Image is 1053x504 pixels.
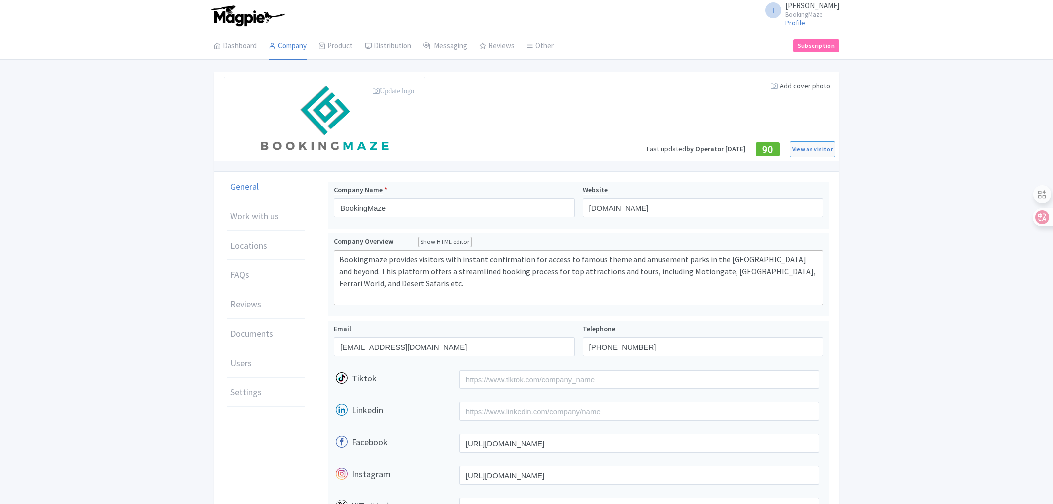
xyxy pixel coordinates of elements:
span: Settings [230,385,262,399]
label: Tiktok [352,372,377,385]
a: Messaging [423,32,467,60]
a: General [220,172,312,202]
span: Email [334,324,351,334]
span: Work with us [230,209,279,223]
input: https://www.instagram.com/company_name [459,466,819,485]
a: Settings [220,378,312,407]
span: Users [230,356,252,370]
a: Profile [785,18,805,27]
span: FAQs [230,268,249,281]
label: Linkedin [352,403,383,417]
div: Add cover photo [767,77,834,95]
a: Work with us [220,201,312,231]
a: Product [318,32,353,60]
span: General [230,180,259,193]
a: Users [220,348,312,378]
input: https://www.facebook.com/company_name [459,434,819,453]
span: I [765,2,781,18]
span: Reviews [230,297,261,311]
img: cqnoswatdaafjll3sk40.svg [244,85,405,153]
span: Documents [230,327,273,340]
a: Reviews [479,32,515,60]
a: Dashboard [214,32,257,60]
span: by Operator [DATE] [686,144,746,153]
img: tiktok-round-01-ca200c7ba8d03f2cade56905edf8567d.svg [334,370,350,386]
a: Documents [220,319,312,349]
a: Subscription [793,39,839,52]
input: https://www.tiktok.com/company_name [459,370,819,389]
a: Other [526,32,554,60]
span: Telephone [583,324,615,334]
a: Company [269,32,307,60]
span: Locations [230,239,267,252]
a: View as visitor [790,141,835,157]
small: BookingMaze [785,11,839,18]
div: Last updated [647,144,746,154]
label: Facebook [352,435,388,449]
span: [PERSON_NAME] [785,1,839,10]
img: linkedin-round-01-4bc9326eb20f8e88ec4be7e8773b84b7.svg [334,402,350,418]
span: 90 [762,144,773,155]
a: I [PERSON_NAME] BookingMaze [759,2,839,18]
span: Company Overview [334,237,393,246]
img: instagram-round-01-d873700d03cfe9216e9fb2676c2aa726.svg [334,466,350,482]
div: Bookingmaze provides visitors with instant confirmation for access to famous theme and amusement ... [339,253,818,301]
input: https://www.linkedin.com/company/name [459,402,819,421]
label: Instagram [352,467,391,481]
a: Distribution [365,32,411,60]
a: Reviews [220,289,312,319]
img: logo-ab69f6fb50320c5b225c76a69d11143b.png [209,5,286,27]
div: Show HTML editor [418,237,472,247]
a: Locations [220,231,312,260]
span: Company Name [334,185,383,195]
i: Update logo [373,87,414,94]
img: facebook-round-01-50ddc191f871d4ecdbe8252d2011563a.svg [334,434,350,450]
a: FAQs [220,260,312,290]
span: Website [583,185,608,195]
